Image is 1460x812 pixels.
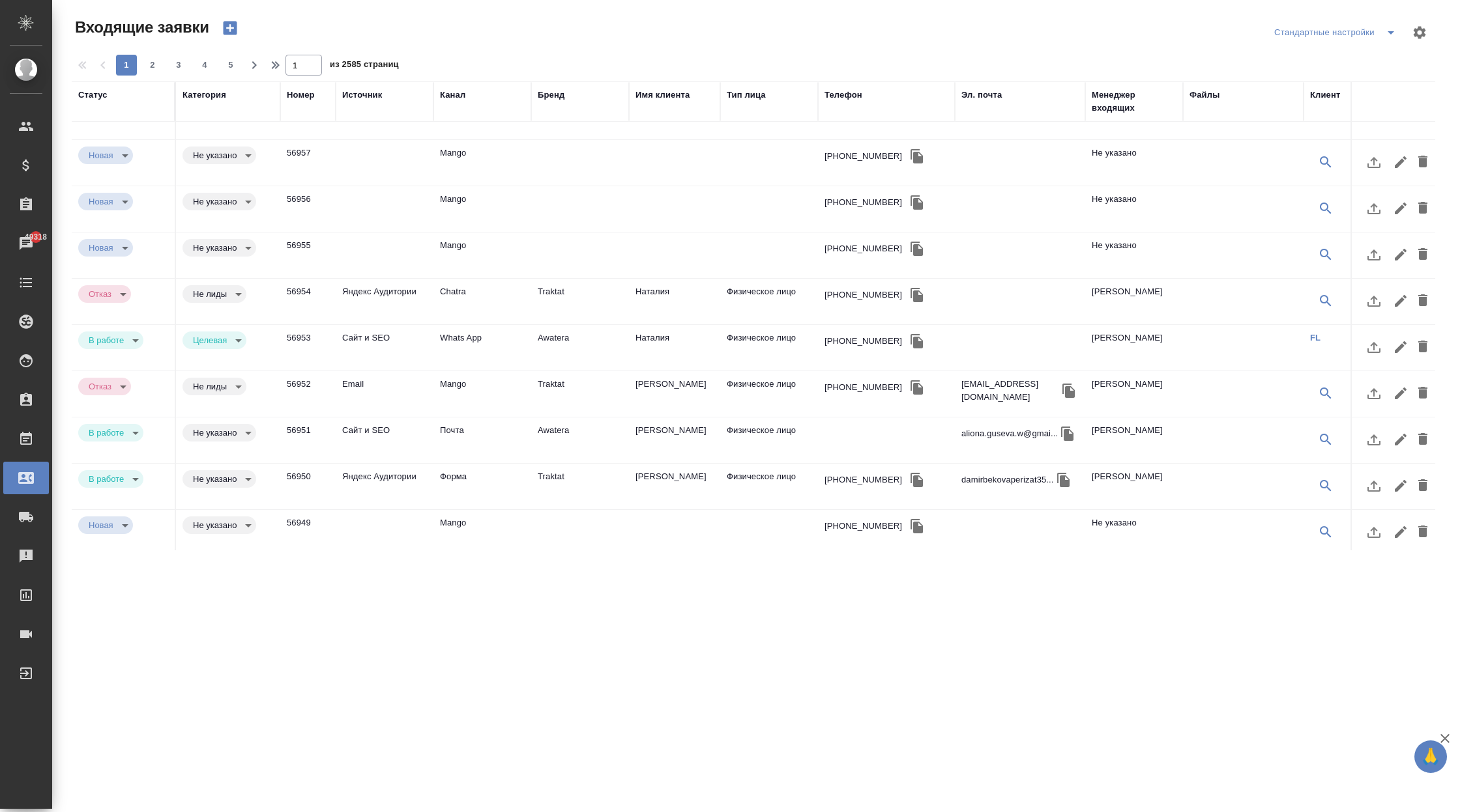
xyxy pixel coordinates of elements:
[907,516,927,536] button: Скопировать
[1310,333,1321,343] a: FL
[189,520,241,531] button: Не указано
[1085,232,1183,278] td: Не указано
[1310,378,1341,409] button: Выбрать клиента
[1412,239,1434,270] button: Удалить
[280,417,336,463] td: 56951
[78,516,133,534] div: Новая
[1348,147,1379,178] button: Создать клиента
[1412,193,1434,224] button: Удалить
[1348,516,1379,548] button: Создать клиента
[825,335,902,348] div: [PHONE_NUMBER]
[1390,285,1412,316] button: Редактировать
[189,335,231,346] button: Целевая
[85,427,128,438] button: В работе
[629,464,720,509] td: [PERSON_NAME]
[336,417,433,463] td: Сайт и SEO
[182,89,226,102] div: Категория
[961,473,1054,486] p: damirbekovaperizat35...
[1085,371,1183,417] td: [PERSON_NAME]
[142,55,163,76] button: 2
[85,150,117,161] button: Новая
[635,89,690,102] div: Имя клиента
[720,325,818,371] td: Физическое лицо
[182,331,246,349] div: Целевая
[168,59,189,72] span: 3
[1412,378,1434,409] button: Удалить
[78,424,143,441] div: В работе
[1358,285,1390,316] button: Загрузить файл
[85,473,128,484] button: В работе
[189,196,241,207] button: Не указано
[531,417,629,463] td: Awatera
[825,242,902,255] div: [PHONE_NUMBER]
[720,279,818,324] td: Физическое лицо
[189,150,241,161] button: Не указано
[280,371,336,417] td: 56952
[629,417,720,463] td: [PERSON_NAME]
[220,59,241,72] span: 5
[78,331,143,349] div: В работе
[280,232,336,278] td: 56955
[189,242,241,253] button: Не указано
[720,371,818,417] td: Физическое лицо
[1358,516,1390,548] button: Загрузить файл
[182,239,256,257] div: Не указано
[531,325,629,371] td: Awatera
[182,285,274,303] div: Это спам, фрилансеры, текущие клиенты и т.д.
[336,464,433,509] td: Яндекс Аудитории
[342,89,382,102] div: Источник
[85,288,115,300] button: Отказ
[85,381,115,392] button: Отказ
[825,520,902,533] div: [PHONE_NUMBER]
[1085,417,1183,463] td: [PERSON_NAME]
[1358,193,1390,224] button: Загрузить файл
[194,55,215,76] button: 4
[1310,424,1341,455] button: Выбрать клиента
[1348,424,1379,455] button: Создать клиента
[825,150,902,163] div: [PHONE_NUMBER]
[907,331,927,351] button: Скопировать
[1390,378,1412,409] button: Редактировать
[280,186,336,232] td: 56956
[1310,239,1341,270] button: Выбрать клиента
[433,325,531,371] td: Whats App
[182,470,256,488] div: Не указано
[72,17,209,38] span: Входящие заявки
[1310,89,1340,102] div: Клиент
[1310,147,1341,178] button: Выбрать клиента
[629,279,720,324] td: Наталия
[194,59,215,72] span: 4
[1058,424,1077,443] button: Скопировать
[1271,22,1404,43] div: split button
[280,325,336,371] td: 56953
[825,473,902,486] div: [PHONE_NUMBER]
[280,464,336,509] td: 56950
[189,427,241,438] button: Не указано
[727,89,766,102] div: Тип лица
[1310,193,1341,224] button: Выбрать клиента
[189,473,241,484] button: Не указано
[1085,325,1183,371] td: [PERSON_NAME]
[182,378,246,395] div: Не лиды
[433,417,531,463] td: Почта
[189,381,231,392] button: Не лиды
[961,427,1058,440] p: aliona.guseva.w@gmai...
[1412,331,1434,363] button: Удалить
[1059,381,1079,400] button: Скопировать
[1348,285,1379,316] button: Создать клиента
[1390,331,1412,363] button: Редактировать
[78,285,131,303] div: Отказ
[1092,89,1176,115] div: Менеджер входящих
[433,232,531,278] td: Mango
[336,371,433,417] td: Email
[287,89,315,102] div: Номер
[1412,424,1434,455] button: Удалить
[961,89,1002,102] div: Эл. почта
[17,231,55,244] span: 49318
[433,371,531,417] td: Mango
[538,89,564,102] div: Бренд
[825,381,902,394] div: [PHONE_NUMBER]
[1358,424,1390,455] button: Загрузить файл
[907,378,927,397] button: Скопировать
[1085,140,1183,186] td: Не указано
